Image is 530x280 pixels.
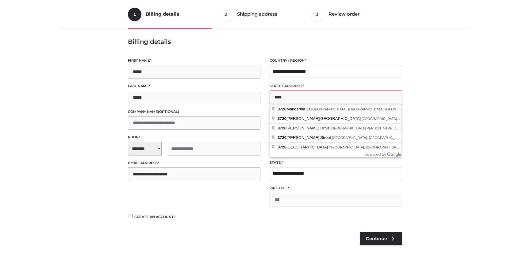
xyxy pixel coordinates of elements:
label: State [270,160,402,166]
label: First name [128,58,260,63]
span: [GEOGRAPHIC_DATA], [GEOGRAPHIC_DATA], [GEOGRAPHIC_DATA] [362,117,471,121]
label: Last name [128,83,260,89]
span: 3720 [278,107,286,111]
span: [GEOGRAPHIC_DATA], [GEOGRAPHIC_DATA], [GEOGRAPHIC_DATA] [311,107,421,111]
span: 3720 [278,116,286,121]
span: Continue [366,236,387,241]
input: Create an account? [128,214,133,218]
span: 3720 [278,145,286,149]
span: [PERSON_NAME] Drive [278,126,331,130]
label: Street address [270,83,402,89]
span: 3720 [278,126,286,130]
span: Manderina Ct [278,107,311,111]
label: Country / Region [270,58,402,63]
label: Email address [128,160,260,166]
span: [GEOGRAPHIC_DATA], [GEOGRAPHIC_DATA], [GEOGRAPHIC_DATA] [332,136,441,140]
label: Phone [128,134,260,140]
label: Company name [128,109,260,115]
a: Continue [360,232,402,245]
span: [PERSON_NAME] Street [278,135,332,140]
span: [GEOGRAPHIC_DATA] [278,145,329,149]
span: Create an account? [134,215,176,219]
label: ZIP Code [270,185,402,191]
h3: Billing details [128,38,402,45]
span: [PERSON_NAME][GEOGRAPHIC_DATA] [278,116,362,121]
span: [GEOGRAPHIC_DATA], [GEOGRAPHIC_DATA], [GEOGRAPHIC_DATA] [329,145,438,149]
span: (optional) [158,109,179,114]
span: 3720 [278,135,286,140]
span: [GEOGRAPHIC_DATA][PERSON_NAME], [GEOGRAPHIC_DATA], [GEOGRAPHIC_DATA] [331,126,467,130]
